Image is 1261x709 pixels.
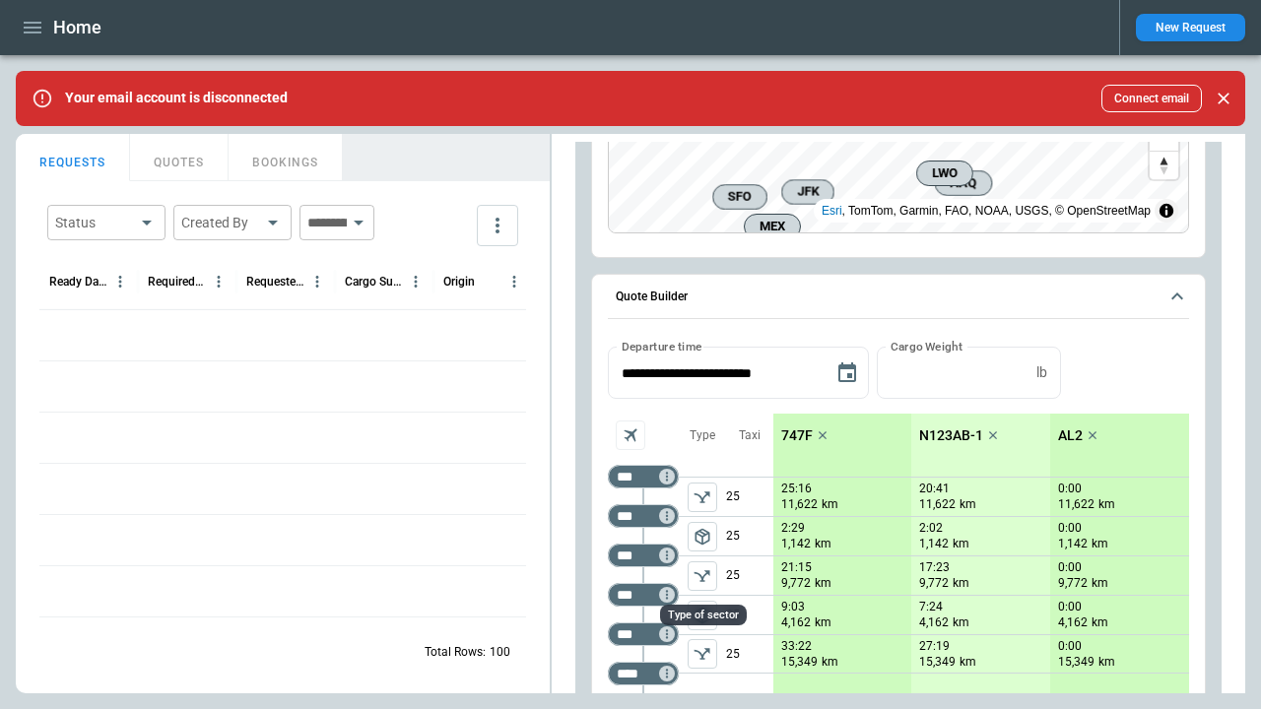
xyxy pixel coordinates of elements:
[1058,654,1095,671] p: 15,349
[688,561,717,591] span: Type of sector
[65,90,288,106] p: Your email account is disconnected
[55,213,134,232] div: Status
[822,654,838,671] p: km
[822,201,1151,221] div: , TomTom, Garmin, FAO, NOAA, USGS, © OpenStreetMap
[919,482,950,496] p: 20:41
[815,575,831,592] p: km
[919,560,950,575] p: 17:23
[919,521,943,536] p: 2:02
[688,483,717,512] span: Type of sector
[919,427,983,444] p: N123AB-1
[726,517,773,555] p: 25
[1101,85,1202,112] button: Connect email
[403,269,429,294] button: Cargo Summary column menu
[726,635,773,673] p: 25
[726,556,773,595] p: 25
[781,560,812,575] p: 21:15
[206,269,232,294] button: Required Date & Time (UTC+03:00) column menu
[1092,575,1108,592] p: km
[790,182,826,202] span: JFK
[919,496,956,513] p: 11,622
[501,269,527,294] button: Origin column menu
[53,16,101,39] h1: Home
[1036,364,1047,381] p: lb
[822,204,842,218] a: Esri
[822,496,838,513] p: km
[1092,536,1108,552] p: km
[1098,496,1115,513] p: km
[1092,614,1108,631] p: km
[781,482,812,496] p: 25:16
[688,522,717,551] span: Type of sector
[953,575,969,592] p: km
[477,205,518,246] button: more
[608,275,1189,320] button: Quote Builder
[781,536,811,552] p: 1,142
[49,275,107,289] div: Ready Date & Time (UTC+03:00)
[919,600,943,614] p: 7:24
[1058,575,1088,592] p: 9,772
[1058,600,1082,614] p: 0:00
[608,544,679,567] div: Too short
[608,465,679,488] div: Too short
[1136,14,1245,41] button: New Request
[781,639,812,654] p: 33:22
[608,504,679,528] div: Too short
[726,478,773,516] p: 25
[690,427,715,444] p: Type
[960,496,976,513] p: km
[1058,482,1082,496] p: 0:00
[181,213,260,232] div: Created By
[693,527,712,547] span: package_2
[1098,654,1115,671] p: km
[304,269,330,294] button: Requested Route column menu
[781,427,813,444] p: 747F
[425,644,486,661] p: Total Rows:
[688,639,717,669] span: Type of sector
[1058,496,1095,513] p: 11,622
[616,420,645,450] span: Aircraft selection
[1058,536,1088,552] p: 1,142
[490,644,510,661] p: 100
[1150,151,1178,179] button: Reset bearing to north
[688,561,717,591] button: left aligned
[753,217,792,236] span: MEX
[919,536,949,552] p: 1,142
[919,614,949,631] p: 4,162
[148,275,206,289] div: Required Date & Time (UTC+03:00)
[443,275,475,289] div: Origin
[616,290,688,303] h6: Quote Builder
[688,639,717,669] button: left aligned
[815,614,831,631] p: km
[726,596,773,634] p: 25
[781,575,811,592] p: 9,772
[943,173,983,193] span: AAQ
[660,605,747,625] div: Type of sector
[781,614,811,631] p: 4,162
[781,654,818,671] p: 15,349
[1058,560,1082,575] p: 0:00
[608,583,679,607] div: Too short
[781,521,805,536] p: 2:29
[925,163,964,183] span: LWO
[953,536,969,552] p: km
[107,269,133,294] button: Ready Date & Time (UTC+03:00) column menu
[781,496,818,513] p: 11,622
[1058,427,1083,444] p: AL2
[781,600,805,614] p: 9:03
[919,575,949,592] p: 9,772
[1210,77,1237,120] div: dismiss
[1058,639,1082,654] p: 0:00
[953,614,969,631] p: km
[919,639,950,654] p: 27:19
[229,134,343,181] button: BOOKINGS
[1155,199,1178,223] summary: Toggle attribution
[608,662,679,685] div: Too short
[688,483,717,512] button: left aligned
[960,654,976,671] p: km
[1058,614,1088,631] p: 4,162
[1058,521,1082,536] p: 0:00
[828,354,867,393] button: Choose date, selected date is Aug 20, 2025
[815,536,831,552] p: km
[688,522,717,551] button: left aligned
